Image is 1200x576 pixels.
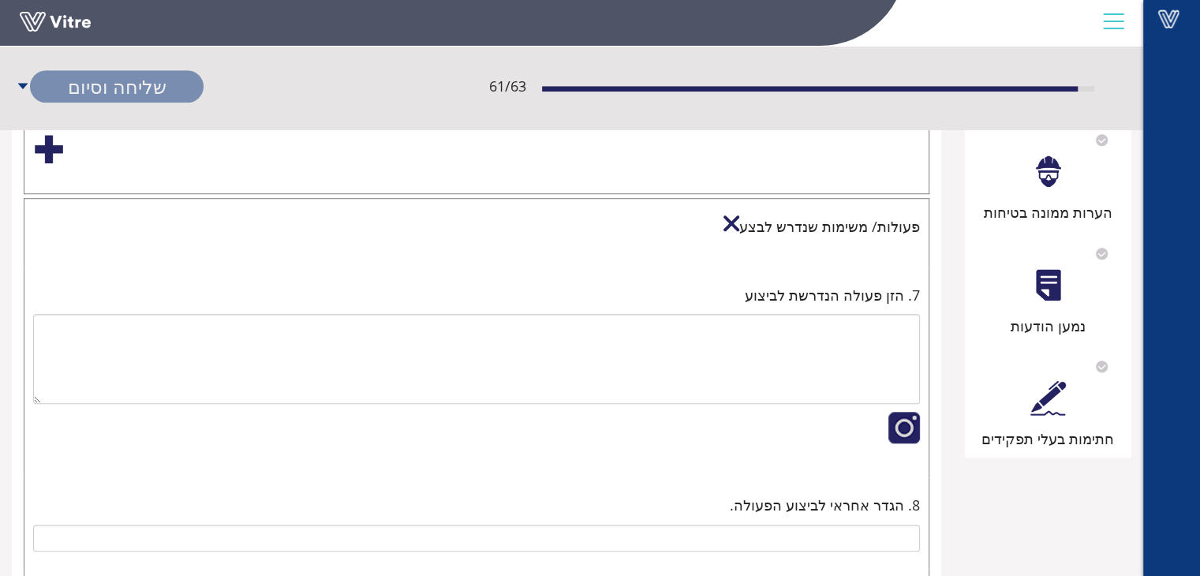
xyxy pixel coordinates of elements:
[739,215,920,243] span: פעולות/ משימות שנדרש לבצע
[730,494,920,516] span: 8. הגדר אחראי לביצוע הפעולה.
[973,315,1124,337] div: נמען הודעות
[973,201,1124,223] div: הערות ממונה בטיחות
[16,70,30,103] span: caret-down
[745,284,920,306] span: 7. הזן פעולה הנדרשת לביצוע
[489,75,526,97] span: 61 / 63
[973,428,1124,450] div: חתימות בעלי תפקידים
